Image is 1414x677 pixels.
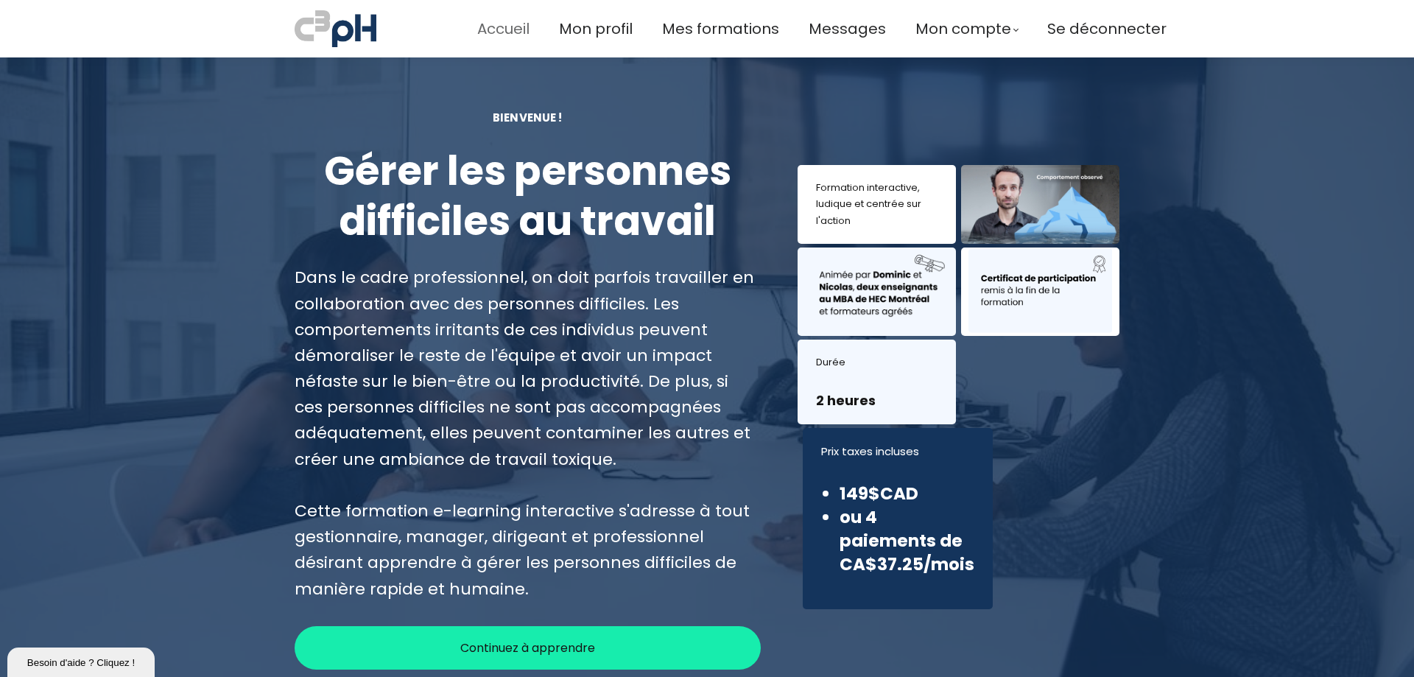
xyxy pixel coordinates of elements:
[295,7,376,50] img: a70bc7685e0efc0bd0b04b3506828469.jpeg
[477,17,530,41] a: Accueil
[295,147,761,246] div: Gérer les personnes difficiles au travail
[295,109,761,126] div: BIENVENUE !
[816,180,938,228] div: Formation interactive, ludique et centrée sur l'action
[662,17,779,41] a: Mes formations
[809,17,886,41] a: Messages
[460,639,595,657] span: Continuez à apprendre
[7,645,158,677] iframe: chat widget
[1047,17,1167,41] a: Se déconnecter
[840,505,974,577] li: ou 4 paiements de CA$37.25/mois
[559,17,633,41] a: Mon profil
[915,17,1011,41] span: Mon compte
[816,354,938,371] div: Durée
[295,264,761,601] div: Dans le cadre professionnel, on doit parfois travailler en collaboration avec des personnes diffi...
[821,443,974,461] div: Prix taxes incluses
[840,482,974,505] li: 149$CAD
[816,391,938,410] h3: 2 heures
